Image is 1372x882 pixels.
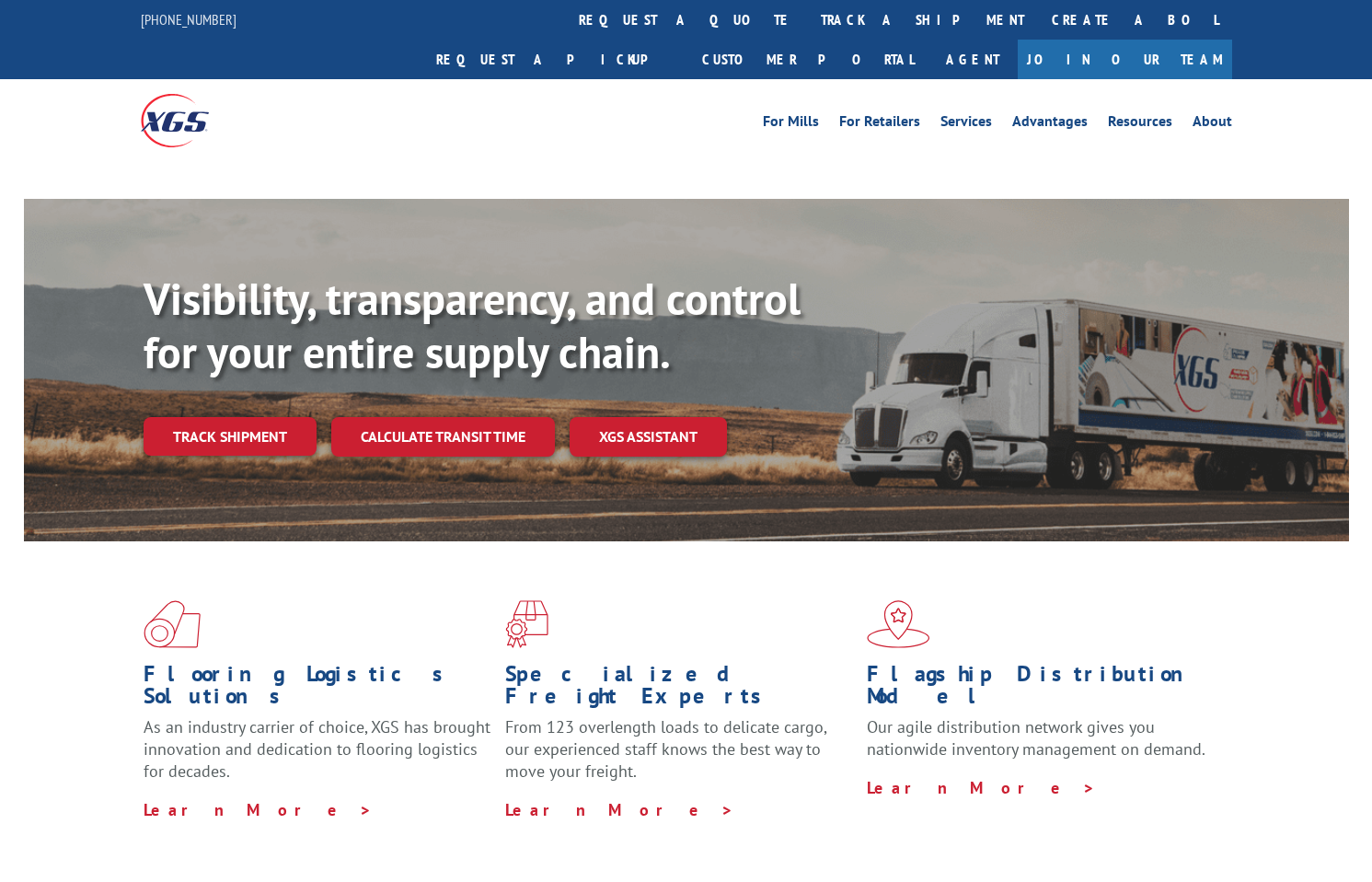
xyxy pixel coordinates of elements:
a: For Retailers [839,114,920,134]
a: Services [940,114,992,134]
a: Calculate transit time [331,417,555,457]
h1: Flooring Logistics Solutions [144,663,491,716]
a: Customer Portal [688,40,928,79]
a: Learn More > [144,799,373,820]
a: For Mills [763,114,819,134]
a: Resources [1108,114,1172,134]
a: About [1193,114,1232,134]
p: From 123 overlength loads to delicate cargo, our experienced staff knows the best way to move you... [505,716,853,798]
a: XGS ASSISTANT [570,417,727,457]
a: Advantages [1012,114,1088,134]
img: xgs-icon-focused-on-flooring-red [505,600,548,648]
span: As an industry carrier of choice, XGS has brought innovation and dedication to flooring logistics... [144,716,490,782]
a: [PHONE_NUMBER] [141,10,236,29]
b: Visibility, transparency, and control for your entire supply chain. [144,270,801,380]
a: Learn More > [867,777,1096,798]
img: xgs-icon-total-supply-chain-intelligence-red [144,600,201,648]
h1: Specialized Freight Experts [505,663,853,716]
img: xgs-icon-flagship-distribution-model-red [867,600,930,648]
a: Request a pickup [422,40,688,79]
a: Track shipment [144,417,317,456]
h1: Flagship Distribution Model [867,663,1215,716]
a: Join Our Team [1018,40,1232,79]
a: Learn More > [505,799,734,820]
span: Our agile distribution network gives you nationwide inventory management on demand. [867,716,1205,760]
a: Agent [928,40,1018,79]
